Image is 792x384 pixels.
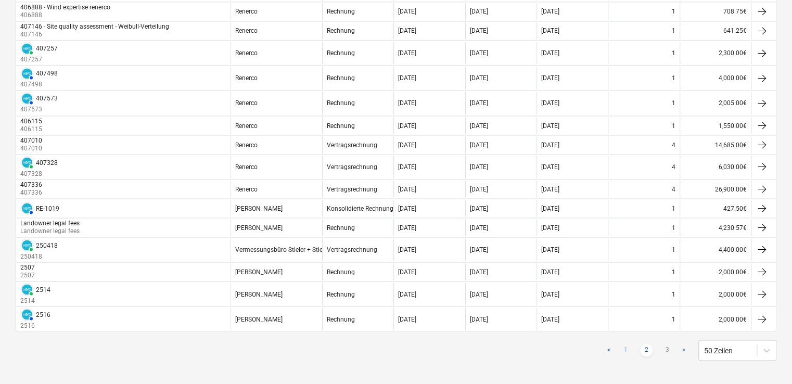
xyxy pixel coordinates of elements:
[20,105,58,114] p: 407573
[541,49,559,57] div: [DATE]
[235,268,283,275] div: [PERSON_NAME]
[20,67,34,80] div: Die Rechnung wurde mit Xero synchronisiert und ihr Status ist derzeit AUTHORISED
[398,27,416,34] div: [DATE]
[680,22,751,39] div: 641.25€
[470,204,488,212] div: [DATE]
[672,141,675,148] div: 4
[22,240,32,250] img: xero.svg
[36,311,50,318] div: 2516
[20,308,34,321] div: Die Rechnung wurde mit Xero synchronisiert und ihr Status ist derzeit AUTHORISED
[541,246,559,253] div: [DATE]
[470,268,488,275] div: [DATE]
[672,268,675,275] div: 1
[398,290,416,298] div: [DATE]
[541,122,559,129] div: [DATE]
[20,321,50,330] p: 2516
[22,284,32,295] img: xero.svg
[20,92,34,105] div: Die Rechnung wurde mit Xero synchronisiert und ihr Status ist derzeit AUTHORISED
[680,238,751,261] div: 4,400.00€
[680,67,751,89] div: 4,000.00€
[22,309,32,319] img: xero.svg
[398,204,416,212] div: [DATE]
[470,290,488,298] div: [DATE]
[619,344,632,356] a: Page 1
[36,241,58,249] div: 250418
[20,30,171,39] p: 407146
[672,99,675,107] div: 1
[20,296,50,305] p: 2514
[470,122,488,129] div: [DATE]
[235,185,258,193] div: Renerco
[235,99,258,107] div: Renerco
[680,219,751,236] div: 4,230.57€
[36,204,59,212] div: RE-1019
[541,99,559,107] div: [DATE]
[235,315,283,323] div: [PERSON_NAME]
[672,74,675,82] div: 1
[680,308,751,330] div: 2,000.00€
[470,8,488,15] div: [DATE]
[680,3,751,20] div: 708.75€
[20,252,58,261] p: 250418
[672,315,675,323] div: 1
[680,263,751,280] div: 2,000.00€
[470,27,488,34] div: [DATE]
[603,344,615,356] a: Previous page
[672,27,675,34] div: 1
[327,185,377,193] div: Vertragsrechnung
[541,27,559,34] div: [DATE]
[398,99,416,107] div: [DATE]
[235,163,258,170] div: Renerco
[398,246,416,253] div: [DATE]
[541,163,559,170] div: [DATE]
[235,27,258,34] div: Renerco
[36,70,58,77] div: 407498
[541,224,559,231] div: [DATE]
[20,124,44,133] p: 406115
[327,122,355,129] div: Rechnung
[235,8,258,15] div: Renerco
[20,283,34,296] div: Die Rechnung wurde mit Xero synchronisiert und ihr Status ist derzeit PAID
[20,271,37,279] p: 2507
[470,141,488,148] div: [DATE]
[672,185,675,193] div: 4
[20,156,34,169] div: Die Rechnung wurde mit Xero synchronisiert und ihr Status ist derzeit PAID
[20,263,35,271] div: 2507
[541,185,559,193] div: [DATE]
[661,344,673,356] a: Page 3
[36,159,58,166] div: 407328
[680,283,751,305] div: 2,000.00€
[20,219,80,226] div: Landowner legal fees
[470,185,488,193] div: [DATE]
[20,42,34,55] div: Die Rechnung wurde mit Xero synchronisiert und ihr Status ist derzeit PAID
[541,315,559,323] div: [DATE]
[235,290,283,298] div: [PERSON_NAME]
[20,4,110,11] div: 406888 - Wind expertise renerco
[20,226,82,235] p: Landowner legal fees
[235,141,258,148] div: Renerco
[327,315,355,323] div: Rechnung
[22,68,32,79] img: xero.svg
[541,8,559,15] div: [DATE]
[672,290,675,298] div: 1
[398,122,416,129] div: [DATE]
[470,49,488,57] div: [DATE]
[36,95,58,102] div: 407573
[36,45,58,52] div: 407257
[398,163,416,170] div: [DATE]
[20,201,34,215] div: Die Rechnung wurde mit Xero synchronisiert und ihr Status ist derzeit AUTHORISED
[327,224,355,231] div: Rechnung
[398,74,416,82] div: [DATE]
[470,224,488,231] div: [DATE]
[20,181,42,188] div: 407336
[672,204,675,212] div: 1
[680,156,751,178] div: 6,030.00€
[470,99,488,107] div: [DATE]
[680,181,751,197] div: 26,900.00€
[22,93,32,104] img: xero.svg
[20,117,42,124] div: 406115
[235,122,258,129] div: Renerco
[678,344,690,356] a: Next page
[20,188,44,197] p: 407336
[327,49,355,57] div: Rechnung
